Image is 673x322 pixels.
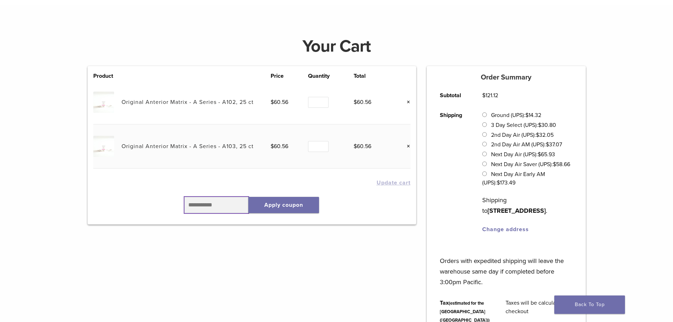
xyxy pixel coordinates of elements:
[354,99,371,106] bdi: 60.56
[553,161,556,168] span: $
[354,72,391,80] th: Total
[432,86,474,105] th: Subtotal
[482,195,572,216] p: Shipping to .
[497,179,500,186] span: $
[538,151,541,158] span: $
[271,72,308,80] th: Price
[271,143,288,150] bdi: 60.56
[491,161,570,168] label: Next Day Air Saver (UPS):
[271,99,274,106] span: $
[554,295,625,314] a: Back To Top
[491,141,562,148] label: 2nd Day Air AM (UPS):
[354,143,371,150] bdi: 60.56
[538,122,556,129] bdi: 30.80
[536,131,554,139] bdi: 32.05
[482,92,498,99] bdi: 121.12
[93,136,114,157] img: Original Anterior Matrix - A Series - A103, 25 ct
[377,180,411,186] button: Update cart
[440,245,572,287] p: Orders with expedited shipping will leave the warehouse same day if completed before 3:00pm Pacific.
[93,92,114,112] img: Original Anterior Matrix - A Series - A102, 25 ct
[432,105,474,239] th: Shipping
[536,131,539,139] span: $
[546,141,549,148] span: $
[308,72,354,80] th: Quantity
[488,207,546,215] strong: [STREET_ADDRESS]
[525,112,529,119] span: $
[271,143,274,150] span: $
[248,197,319,213] button: Apply coupon
[491,151,555,158] label: Next Day Air (UPS):
[482,171,545,186] label: Next Day Air Early AM (UPS):
[482,226,529,233] a: Change address
[491,122,556,129] label: 3 Day Select (UPS):
[401,142,411,151] a: Remove this item
[122,143,254,150] a: Original Anterior Matrix - A Series - A103, 25 ct
[525,112,541,119] bdi: 14.32
[553,161,570,168] bdi: 58.66
[271,99,288,106] bdi: 60.56
[401,98,411,107] a: Remove this item
[497,179,515,186] bdi: 173.49
[538,122,541,129] span: $
[482,92,485,99] span: $
[491,112,541,119] label: Ground (UPS):
[122,99,254,106] a: Original Anterior Matrix - A Series - A102, 25 ct
[491,131,554,139] label: 2nd Day Air (UPS):
[354,143,357,150] span: $
[427,73,586,82] h5: Order Summary
[546,141,562,148] bdi: 37.07
[538,151,555,158] bdi: 65.93
[354,99,357,106] span: $
[93,72,122,80] th: Product
[82,38,591,55] h1: Your Cart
